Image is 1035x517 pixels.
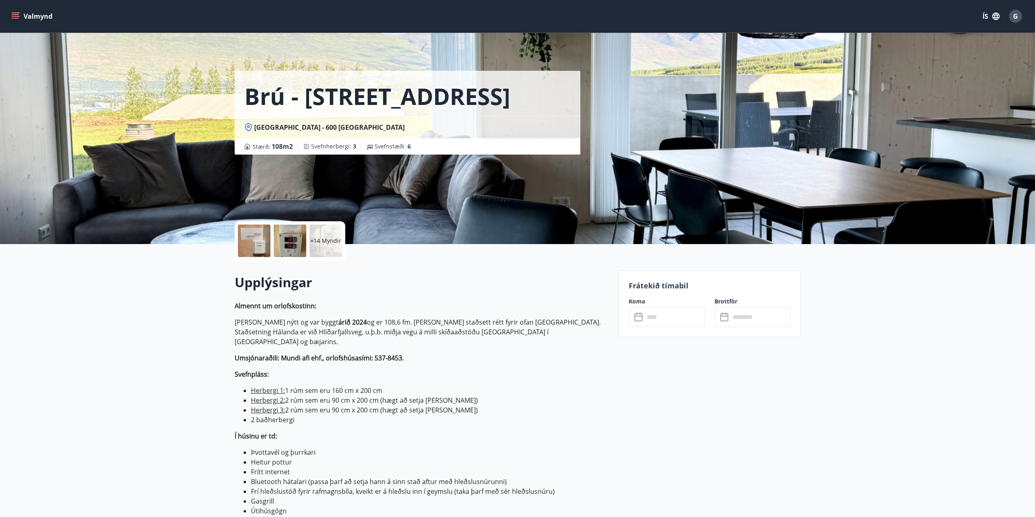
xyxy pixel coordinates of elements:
[407,142,411,150] span: 6
[251,486,609,496] li: Frí hleðslustöð fyrir rafmagnsbíla, kveikt er á hleðslu inn í geymslu (taka þarf með sér hleðslus...
[272,142,293,151] span: 108 m2
[251,506,609,516] li: Útihúsgögn
[251,406,285,414] ins: Herbergi 3:
[251,467,609,477] li: Frítt internet
[251,415,609,425] li: 2 baðherbergi
[1013,12,1018,21] span: G
[254,123,405,132] span: [GEOGRAPHIC_DATA] - 600 [GEOGRAPHIC_DATA]
[253,142,293,151] span: Stærð :
[251,447,609,457] li: Þvottavél og þurrkari
[235,370,269,379] strong: Svefnpláss:
[353,142,356,150] span: 3
[235,432,277,441] strong: Í húsinu er td:
[251,496,609,506] li: Gasgrill
[1006,7,1025,26] button: G
[235,353,404,362] strong: Umsjónaraðili: Mundi afi ehf., orlofshúsasími: 537-8453.
[715,297,791,305] label: Brottför
[251,405,609,415] li: 2 rúm sem eru 90 cm x 200 cm (hægt að setja [PERSON_NAME])
[251,396,285,405] ins: Herbergi 2:
[251,386,285,395] ins: Herbergi 1:
[251,477,609,486] li: Bluetooth hátalari (passa þarf að setja hann á sinn stað aftur með hleðslusnúrunni)
[251,395,609,405] li: 2 rúm sem eru 90 cm x 200 cm (hægt að setja [PERSON_NAME])
[251,457,609,467] li: Heitur pottur
[338,318,367,327] strong: árið 2024
[310,237,341,245] p: +14 Myndir
[375,142,411,151] span: Svefnstæði :
[10,9,56,24] button: menu
[251,386,609,395] li: 1 rúm sem eru 160 cm x 200 cm
[629,297,705,305] label: Koma
[235,273,609,291] h2: Upplýsingar
[978,9,1004,24] button: ÍS
[311,142,356,151] span: Svefnherbergi :
[244,81,510,111] h1: Brú - [STREET_ADDRESS]
[235,301,316,310] strong: Almennt um orlofskostinn:
[629,280,791,291] p: Frátekið tímabil
[235,317,609,347] p: [PERSON_NAME] nýtt og var byggt og er 108,6 fm. [PERSON_NAME] staðsett rétt fyrir ofan [GEOGRAPHI...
